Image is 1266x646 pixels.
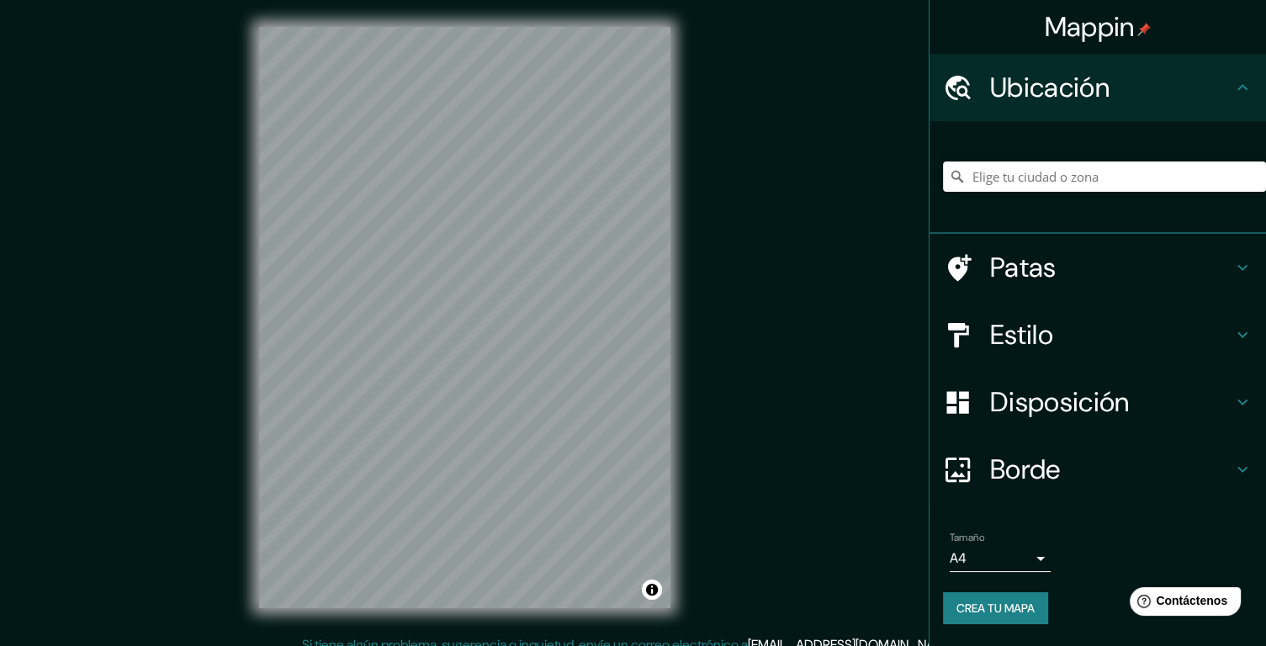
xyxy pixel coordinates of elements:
[943,592,1048,624] button: Crea tu mapa
[1137,23,1151,36] img: pin-icon.png
[259,27,670,608] canvas: Mapa
[990,250,1057,285] font: Patas
[950,549,967,567] font: A4
[930,234,1266,301] div: Patas
[990,384,1129,420] font: Disposición
[930,54,1266,121] div: Ubicación
[990,70,1110,105] font: Ubicación
[990,452,1061,487] font: Borde
[950,545,1051,572] div: A4
[1045,9,1135,45] font: Mappin
[950,531,984,544] font: Tamaño
[930,436,1266,503] div: Borde
[1116,580,1247,627] iframe: Lanzador de widgets de ayuda
[990,317,1053,352] font: Estilo
[642,580,662,600] button: Activar o desactivar atribución
[930,368,1266,436] div: Disposición
[943,161,1266,192] input: Elige tu ciudad o zona
[930,301,1266,368] div: Estilo
[956,601,1035,616] font: Crea tu mapa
